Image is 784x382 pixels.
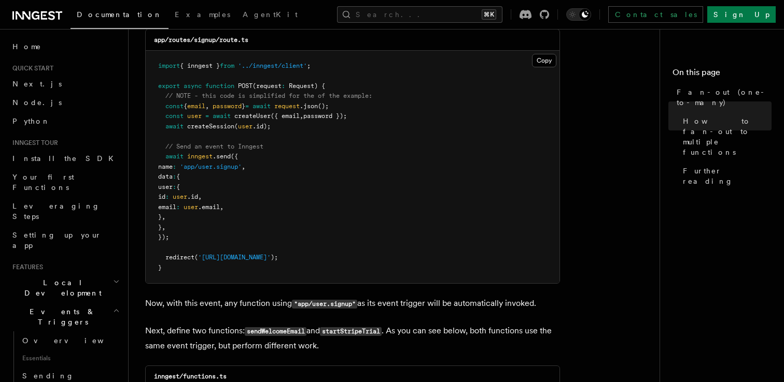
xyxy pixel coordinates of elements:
a: Python [8,112,122,130]
span: , [162,224,165,231]
button: Copy [532,54,556,67]
span: { [184,102,187,110]
a: Leveraging Steps [8,197,122,226]
span: // NOTE - this code is simplified for the of the example: [165,92,372,99]
span: const [165,102,184,110]
span: AgentKit [243,10,298,19]
span: { [176,183,180,190]
code: startStripeTrial [320,327,382,336]
span: Setting up your app [12,231,102,249]
span: ( [194,254,198,261]
span: { [176,173,180,180]
span: Next.js [12,80,62,88]
a: Your first Functions [8,168,122,197]
span: Essentials [18,350,122,366]
span: Further reading [683,166,772,186]
span: Documentation [77,10,162,19]
span: Install the SDK [12,154,120,163]
span: : [176,203,180,211]
span: .id); [253,123,271,130]
span: , [300,112,303,120]
span: = [205,112,209,120]
span: createUser [234,112,271,120]
span: inngest [187,153,213,160]
h4: On this page [673,66,772,83]
span: , [162,213,165,221]
span: await [165,123,184,130]
span: user [238,123,253,130]
a: Sign Up [707,6,776,23]
span: from [220,62,234,69]
a: AgentKit [236,3,304,28]
span: ( [234,123,238,130]
a: How to fan-out to multiple functions [679,112,772,161]
span: ({ email [271,112,300,120]
a: Documentation [71,3,169,29]
span: (); [318,102,329,110]
span: , [220,203,223,211]
span: email [187,102,205,110]
code: sendWelcomeEmail [245,327,306,336]
span: POST [238,82,253,90]
span: user [187,112,202,120]
span: export [158,82,180,90]
span: .send [213,153,231,160]
span: How to fan-out to multiple functions [683,116,772,157]
span: Examples [175,10,230,19]
span: ; [307,62,311,69]
span: Local Development [8,277,113,298]
span: : [282,82,285,90]
span: createSession [187,123,234,130]
span: function [205,82,234,90]
span: Request [289,82,314,90]
span: (request [253,82,282,90]
span: await [165,153,184,160]
span: : [173,183,176,190]
span: Python [12,117,50,125]
span: password }); [303,112,347,120]
p: Next, define two functions: and . As you can see below, both functions use the same event trigger... [145,324,560,353]
a: Install the SDK [8,149,122,168]
span: 'app/user.signup' [180,163,242,170]
a: Contact sales [608,6,703,23]
span: user [158,183,173,190]
span: ({ [231,153,238,160]
kbd: ⌘K [482,9,496,20]
span: await [253,102,271,110]
span: name [158,163,173,170]
span: : [173,163,176,170]
code: inngest/functions.ts [154,373,227,380]
a: Fan-out (one-to-many) [673,83,772,112]
button: Toggle dark mode [566,8,591,21]
a: Further reading [679,161,772,190]
span: .email [198,203,220,211]
span: .id [187,193,198,200]
span: const [165,112,184,120]
span: user [184,203,198,211]
a: Node.js [8,93,122,112]
span: Quick start [8,64,53,72]
span: import [158,62,180,69]
span: password [213,102,242,110]
span: request [274,102,300,110]
span: id [158,193,165,200]
span: Features [8,263,43,271]
a: Examples [169,3,236,28]
span: Node.js [12,98,62,107]
span: email [158,203,176,211]
span: } [242,102,245,110]
span: '../inngest/client' [238,62,307,69]
a: Home [8,37,122,56]
span: user [173,193,187,200]
button: Search...⌘K [337,6,502,23]
button: Events & Triggers [8,302,122,331]
span: // Send an event to Inngest [165,143,263,150]
span: } [158,224,162,231]
p: Now, with this event, any function using as its event trigger will be automatically invoked. [145,296,560,311]
span: '[URL][DOMAIN_NAME]' [198,254,271,261]
span: , [242,163,245,170]
span: ) { [314,82,325,90]
span: redirect [165,254,194,261]
span: Your first Functions [12,173,74,192]
span: , [198,193,202,200]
